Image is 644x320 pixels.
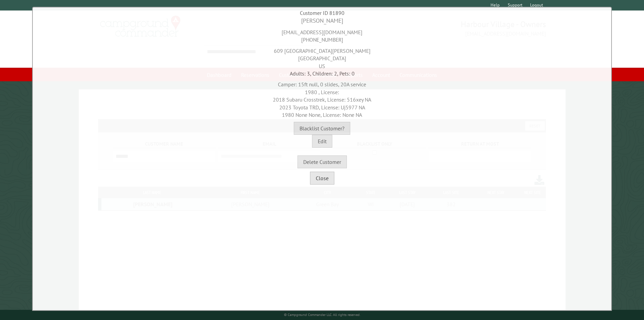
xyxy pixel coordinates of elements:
span: 1980 None None, License: None NA [282,111,362,118]
button: Blacklist Customer? [294,122,350,135]
div: Adults: 3, Children: 2, Pets: 0 [34,70,610,77]
span: 2018 Subaru Crosstrek, License: 516xey NA [273,96,371,103]
div: Camper: 15ft null, 0 slides, 20A service [34,77,610,119]
button: Delete Customer [297,155,347,168]
div: [PERSON_NAME] [34,17,610,25]
div: [EMAIL_ADDRESS][DOMAIN_NAME] [PHONE_NUMBER] [34,25,610,44]
small: © Campground Commander LLC. All rights reserved. [284,313,360,317]
button: Edit [312,135,332,148]
span: 2023 Toyota TRD, License: Uj5977 NA [279,104,365,111]
span: 1980 , License: [305,89,339,95]
button: Close [310,172,334,185]
div: 609 [GEOGRAPHIC_DATA][PERSON_NAME] [GEOGRAPHIC_DATA] US [34,44,610,70]
div: Customer ID 81890 [34,9,610,17]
